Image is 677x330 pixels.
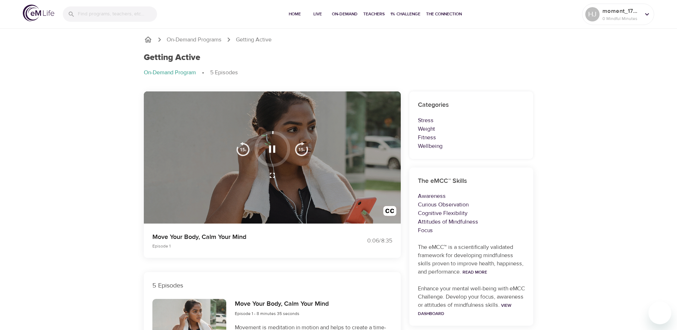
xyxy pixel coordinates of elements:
[418,209,525,217] p: Cognitive Flexibility
[418,302,511,316] a: View Dashboard
[648,301,671,324] iframe: Button to launch messaging window
[418,200,525,209] p: Curious Observation
[236,142,250,156] img: 15s_prev.svg
[418,226,525,235] p: Focus
[144,35,534,44] nav: breadcrumb
[418,142,525,150] p: Wellbeing
[210,69,238,77] p: 5 Episodes
[602,7,640,15] p: moment_1758823821
[294,142,309,156] img: 15s_next.svg
[152,232,330,242] p: Move Your Body, Calm Your Mind
[418,285,525,317] p: Enhance your mental well-being with eMCC Challenge. Develop your focus, awareness or attitudes of...
[602,15,640,22] p: 0 Mindful Minutes
[236,36,272,44] p: Getting Active
[426,10,462,18] span: The Connection
[332,10,358,18] span: On-Demand
[585,7,600,21] div: HJ
[418,100,525,110] h6: Categories
[23,5,54,21] img: logo
[418,116,525,125] p: Stress
[167,36,222,44] a: On-Demand Programs
[418,133,525,142] p: Fitness
[383,206,396,219] img: open_caption.svg
[286,10,303,18] span: Home
[379,202,401,224] button: Transcript/Closed Captions (c)
[144,69,196,77] p: On-Demand Program
[235,299,329,309] h6: Move Your Body, Calm Your Mind
[78,6,157,22] input: Find programs, teachers, etc...
[418,217,525,226] p: Attitudes of Mindfulness
[418,192,525,200] p: Awareness
[144,52,200,63] h1: Getting Active
[418,243,525,276] p: The eMCC™ is a scientifically validated framework for developing mindfulness skills proven to imp...
[144,69,534,77] nav: breadcrumb
[339,237,392,245] div: 0:06 / 8:35
[309,10,326,18] span: Live
[152,243,330,249] p: Episode 1
[463,269,487,275] a: Read More
[363,10,385,18] span: Teachers
[152,281,392,290] p: 5 Episodes
[418,125,525,133] p: Weight
[418,176,525,186] h6: The eMCC™ Skills
[235,311,299,316] span: Episode 1 - 8 minutes 35 seconds
[390,10,420,18] span: 1% Challenge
